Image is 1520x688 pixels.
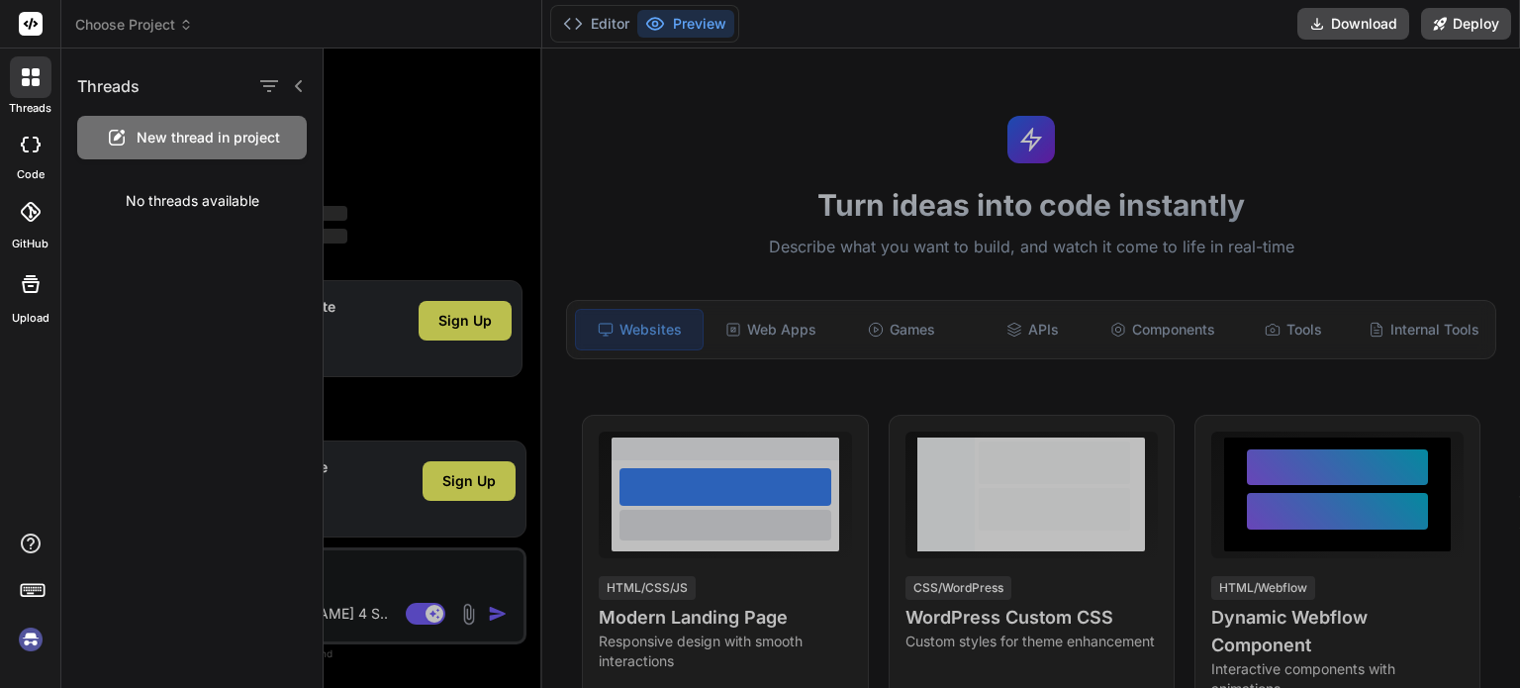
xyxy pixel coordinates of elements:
[137,128,280,147] span: New thread in project
[637,10,734,38] button: Preview
[14,623,47,656] img: signin
[1421,8,1511,40] button: Deploy
[12,236,48,252] label: GitHub
[77,74,140,98] h1: Threads
[555,10,637,38] button: Editor
[75,15,193,35] span: Choose Project
[12,310,49,327] label: Upload
[17,166,45,183] label: code
[9,100,51,117] label: threads
[61,175,323,227] div: No threads available
[1297,8,1409,40] button: Download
